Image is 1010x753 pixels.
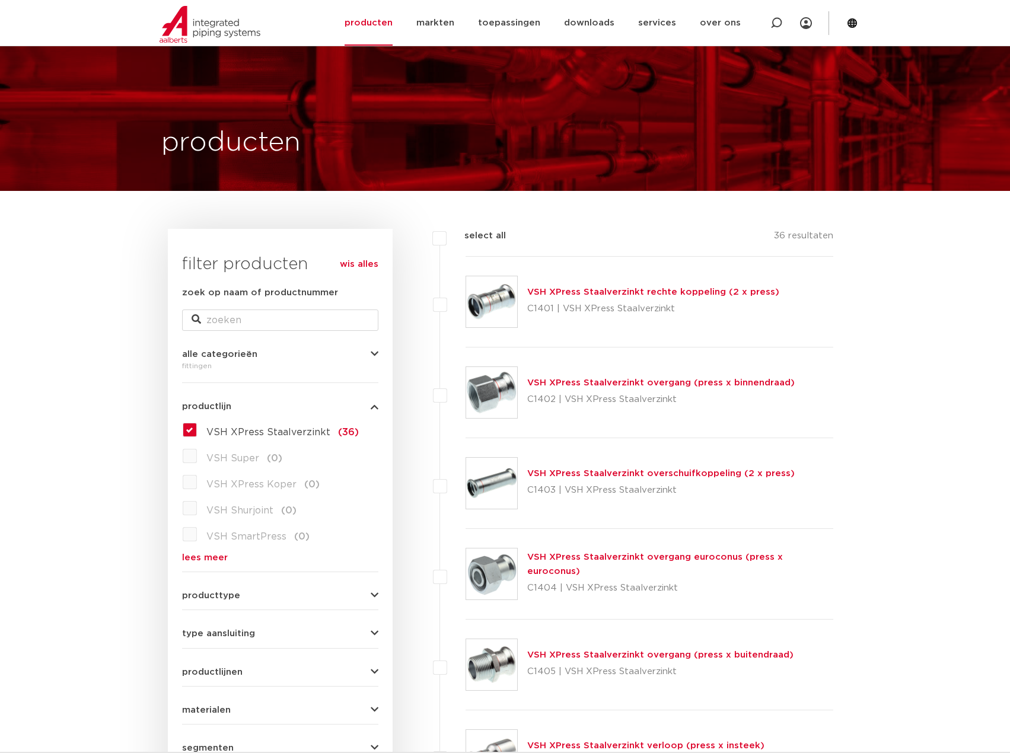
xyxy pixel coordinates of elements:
[267,454,282,463] span: (0)
[206,506,273,515] span: VSH Shurjoint
[182,668,378,677] button: productlijnen
[527,469,795,478] a: VSH XPress Staalverzinkt overschuifkoppeling (2 x press)
[182,744,378,752] button: segmenten
[527,553,783,576] a: VSH XPress Staalverzinkt overgang euroconus (press x euroconus)
[182,706,378,714] button: materialen
[466,367,517,418] img: Thumbnail for VSH XPress Staalverzinkt overgang (press x binnendraad)
[447,229,506,243] label: select all
[206,480,297,489] span: VSH XPress Koper
[294,532,310,541] span: (0)
[182,629,378,638] button: type aansluiting
[206,532,286,541] span: VSH SmartPress
[527,378,795,387] a: VSH XPress Staalverzinkt overgang (press x binnendraad)
[182,668,243,677] span: productlijnen
[340,257,378,272] a: wis alles
[466,639,517,690] img: Thumbnail for VSH XPress Staalverzinkt overgang (press x buitendraad)
[527,299,779,318] p: C1401 | VSH XPress Staalverzinkt
[527,741,764,750] a: VSH XPress Staalverzinkt verloop (press x insteek)
[182,553,378,562] a: lees meer
[182,402,231,411] span: productlijn
[182,402,378,411] button: productlijn
[182,310,378,331] input: zoeken
[466,548,517,599] img: Thumbnail for VSH XPress Staalverzinkt overgang euroconus (press x euroconus)
[527,650,794,659] a: VSH XPress Staalverzinkt overgang (press x buitendraad)
[527,481,795,500] p: C1403 | VSH XPress Staalverzinkt
[527,662,794,681] p: C1405 | VSH XPress Staalverzinkt
[161,124,301,162] h1: producten
[466,458,517,509] img: Thumbnail for VSH XPress Staalverzinkt overschuifkoppeling (2 x press)
[182,350,257,359] span: alle categorieën
[182,744,234,752] span: segmenten
[304,480,320,489] span: (0)
[527,390,795,409] p: C1402 | VSH XPress Staalverzinkt
[527,288,779,296] a: VSH XPress Staalverzinkt rechte koppeling (2 x press)
[527,579,834,598] p: C1404 | VSH XPress Staalverzinkt
[774,229,833,247] p: 36 resultaten
[182,591,240,600] span: producttype
[206,454,259,463] span: VSH Super
[182,286,338,300] label: zoek op naam of productnummer
[466,276,517,327] img: Thumbnail for VSH XPress Staalverzinkt rechte koppeling (2 x press)
[182,629,255,638] span: type aansluiting
[182,253,378,276] h3: filter producten
[182,706,231,714] span: materialen
[182,591,378,600] button: producttype
[182,350,378,359] button: alle categorieën
[182,359,378,373] div: fittingen
[206,427,330,437] span: VSH XPress Staalverzinkt
[281,506,297,515] span: (0)
[338,427,359,437] span: (36)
